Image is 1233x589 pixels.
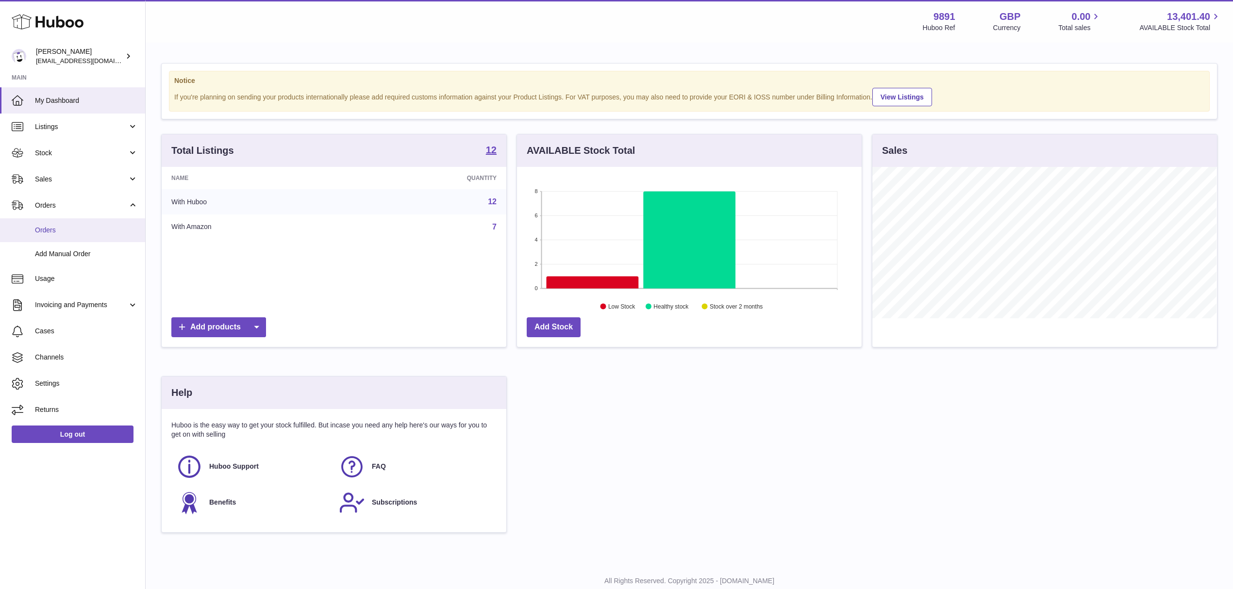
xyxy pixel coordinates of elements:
[534,188,537,194] text: 8
[174,86,1204,106] div: If you're planning on sending your products internationally please add required customs informati...
[35,96,138,105] span: My Dashboard
[35,379,138,388] span: Settings
[162,189,350,214] td: With Huboo
[35,122,128,131] span: Listings
[35,327,138,336] span: Cases
[534,285,537,291] text: 0
[486,145,497,157] a: 12
[36,47,123,65] div: [PERSON_NAME]
[209,462,259,471] span: Huboo Support
[153,576,1225,586] p: All Rights Reserved. Copyright 2025 - [DOMAIN_NAME]
[993,23,1021,33] div: Currency
[933,10,955,23] strong: 9891
[12,425,133,443] a: Log out
[350,167,506,189] th: Quantity
[209,498,236,507] span: Benefits
[710,303,763,310] text: Stock over 2 months
[35,148,128,158] span: Stock
[492,223,497,231] a: 7
[339,454,492,480] a: FAQ
[534,237,537,243] text: 4
[35,175,128,184] span: Sales
[174,76,1204,85] strong: Notice
[1167,10,1210,23] span: 13,401.40
[339,490,492,516] a: Subscriptions
[35,405,138,414] span: Returns
[1072,10,1091,23] span: 0.00
[171,421,497,439] p: Huboo is the easy way to get your stock fulfilled. But incase you need any help here's our ways f...
[1058,23,1101,33] span: Total sales
[35,249,138,259] span: Add Manual Order
[12,49,26,64] img: internalAdmin-9891@internal.huboo.com
[1058,10,1101,33] a: 0.00 Total sales
[923,23,955,33] div: Huboo Ref
[527,317,581,337] a: Add Stock
[1139,23,1221,33] span: AVAILABLE Stock Total
[872,88,932,106] a: View Listings
[35,226,138,235] span: Orders
[527,144,635,157] h3: AVAILABLE Stock Total
[882,144,907,157] h3: Sales
[1139,10,1221,33] a: 13,401.40 AVAILABLE Stock Total
[1000,10,1020,23] strong: GBP
[372,498,417,507] span: Subscriptions
[171,144,234,157] h3: Total Listings
[176,454,329,480] a: Huboo Support
[176,490,329,516] a: Benefits
[488,197,497,206] a: 12
[534,213,537,218] text: 6
[162,167,350,189] th: Name
[608,303,635,310] text: Low Stock
[35,201,128,210] span: Orders
[171,386,192,399] h3: Help
[35,353,138,362] span: Channels
[35,274,138,283] span: Usage
[486,145,497,155] strong: 12
[653,303,689,310] text: Healthy stock
[35,300,128,310] span: Invoicing and Payments
[162,214,350,240] td: With Amazon
[36,57,143,65] span: [EMAIL_ADDRESS][DOMAIN_NAME]
[171,317,266,337] a: Add products
[534,261,537,267] text: 2
[372,462,386,471] span: FAQ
